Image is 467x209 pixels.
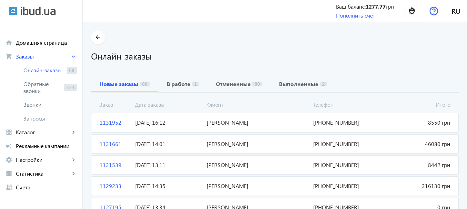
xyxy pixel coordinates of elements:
[64,84,77,91] span: 324
[23,81,61,94] span: Обратные звонки
[70,170,77,177] mat-icon: keyboard_arrow_right
[97,182,132,190] span: 1129233
[16,170,70,177] span: Статистика
[310,161,381,169] span: [PHONE_NUMBER]
[23,67,64,74] span: Онлайн-заказы
[16,129,70,136] span: Каталог
[91,50,459,62] h1: Онлайн-заказы
[366,3,386,10] b: 1277.77
[6,53,12,60] mat-icon: shopping_cart
[132,161,203,169] span: [DATE] 13:11
[204,161,311,169] span: [PERSON_NAME]
[97,140,132,148] span: 1131661
[216,81,251,87] b: Отмененные
[336,12,375,19] a: Пополнить счет
[382,140,453,148] span: 46080 грн
[310,182,381,190] span: [PHONE_NUMBER]
[132,119,203,126] span: [DATE] 16:12
[94,33,102,42] mat-icon: arrow_back
[167,81,190,87] b: В работе
[6,129,12,136] mat-icon: grid_view
[404,3,420,19] img: 100226752caaf8b93c8917683337177-2763fb0b4e.png
[97,101,132,108] span: Заказ
[203,101,310,108] span: Клиент
[132,101,203,108] span: Дата заказа
[21,7,56,15] img: ibud_text.svg
[16,53,70,60] span: Заказы
[16,39,77,46] span: Домашняя страница
[16,143,77,149] span: Рекламные кампании
[99,81,138,87] b: Новые заказы
[204,119,311,126] span: [PERSON_NAME]
[132,140,203,148] span: [DATE] 14:01
[6,170,12,177] mat-icon: analytics
[6,184,12,191] mat-icon: receipt_long
[192,82,199,86] span: 1
[204,140,311,148] span: [PERSON_NAME]
[429,7,438,15] img: help.svg
[336,3,394,10] div: Ваш баланс: грн
[70,129,77,136] mat-icon: keyboard_arrow_right
[382,101,453,108] span: Итого
[382,119,453,126] span: 8550 грн
[16,184,77,191] span: Счета
[97,161,132,169] span: 1131539
[451,7,460,15] span: ru
[320,82,327,86] span: 2
[67,67,77,74] span: 68
[6,39,12,46] mat-icon: home
[382,161,453,169] span: 8442 грн
[132,182,203,190] span: [DATE] 14:35
[23,115,77,122] span: Запросы
[310,140,381,148] span: [PHONE_NUMBER]
[382,182,453,190] span: 316130 грн
[310,101,382,108] span: Телефон
[252,82,262,86] span: 80
[140,82,150,86] span: 68
[23,101,77,108] span: Звонки
[6,156,12,163] mat-icon: settings
[97,119,132,126] span: 1131952
[6,143,12,149] mat-icon: campaign
[70,156,77,163] mat-icon: keyboard_arrow_right
[70,53,77,60] mat-icon: keyboard_arrow_right
[310,119,381,126] span: [PHONE_NUMBER]
[279,81,318,87] b: Выполненные
[16,156,70,163] span: Настройки
[204,182,311,190] span: [PERSON_NAME]
[9,7,18,15] img: ibud.svg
